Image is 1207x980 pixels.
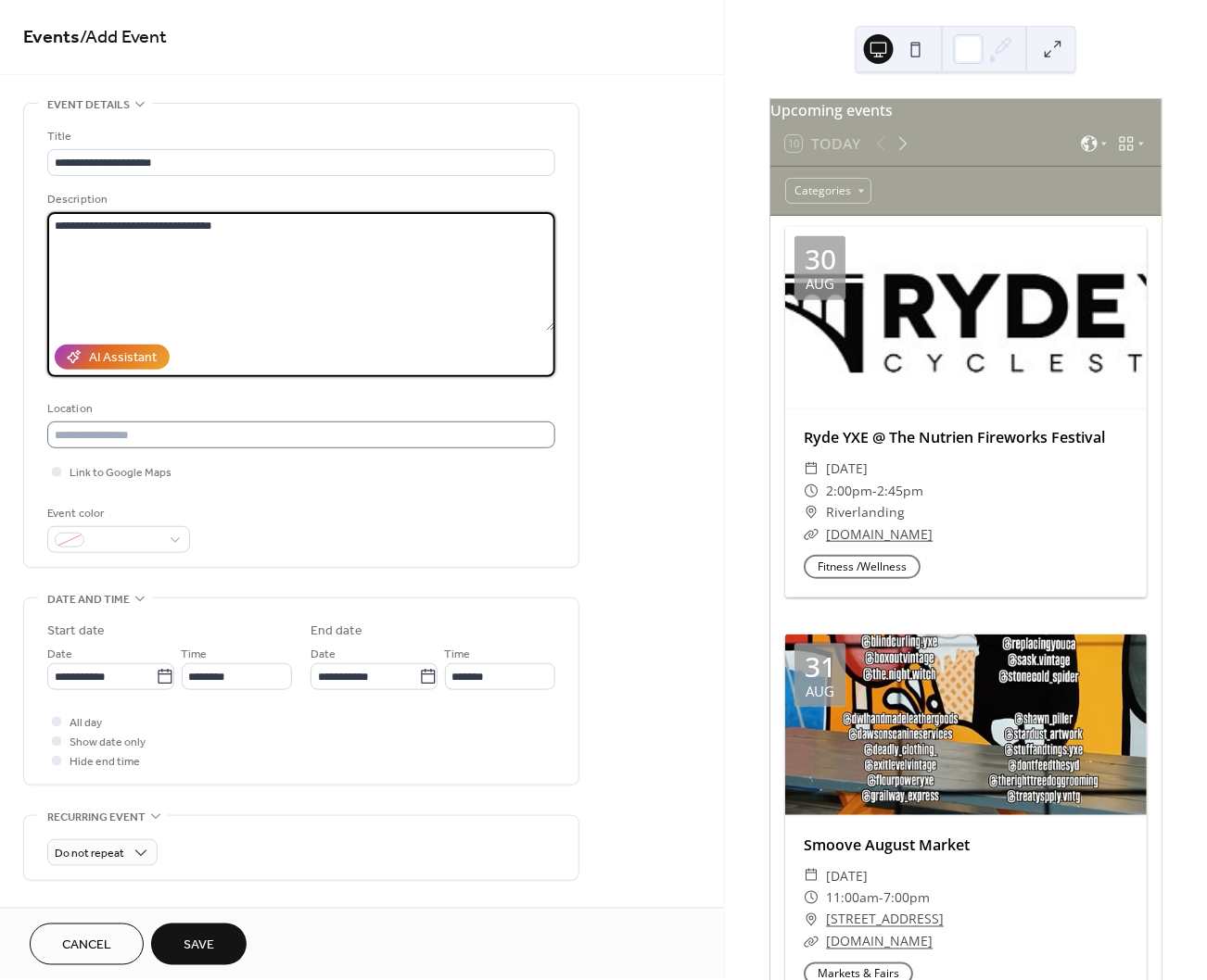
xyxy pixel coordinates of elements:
[826,933,933,950] a: [DOMAIN_NAME]
[47,808,146,827] span: Recurring event
[47,646,72,665] span: Date
[770,99,1162,121] div: Upcoming events
[55,345,170,370] button: AI Assistant
[47,95,130,115] span: Event details
[804,480,819,502] div: ​
[30,923,144,965] button: Cancel
[806,685,834,698] div: Aug
[47,903,120,923] span: Event image
[151,923,247,965] button: Save
[826,501,905,523] span: Riverlanding
[70,734,146,753] span: Show date only
[311,646,336,665] span: Date
[89,349,157,369] div: AI Assistant
[804,501,819,523] div: ​
[826,480,872,502] span: 2:00pm
[47,504,186,523] div: Event color
[806,277,834,291] div: Aug
[445,646,471,665] span: Time
[826,865,868,887] span: [DATE]
[62,936,111,956] span: Cancel
[70,753,140,773] span: Hide end time
[47,190,552,209] div: Description
[47,399,552,419] div: Location
[23,20,80,57] a: Events
[826,525,933,543] a: [DOMAIN_NAME]
[883,886,930,909] span: 7:00pm
[70,464,172,484] span: Link to Google Maps
[47,622,105,641] div: Start date
[70,714,102,734] span: All day
[804,886,819,909] div: ​
[804,931,819,953] div: ​
[826,909,944,931] a: [STREET_ADDRESS]
[55,844,124,865] span: Do not repeat
[80,20,167,57] span: / Add Event
[804,523,819,546] div: ​
[47,590,130,609] span: Date and time
[877,480,923,502] span: 2:45pm
[184,936,214,956] span: Save
[311,622,362,641] div: End date
[804,458,819,480] div: ​
[826,458,868,480] span: [DATE]
[804,835,970,855] a: Smoove August Market
[879,886,883,909] span: -
[47,127,552,146] div: Title
[804,865,819,887] div: ​
[805,245,836,273] div: 30
[804,909,819,931] div: ​
[826,886,879,909] span: 11:00am
[872,480,877,502] span: -
[805,653,836,681] div: 31
[182,646,208,665] span: Time
[804,427,1105,447] a: Ryde YXE @ The Nutrien Fireworks Festival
